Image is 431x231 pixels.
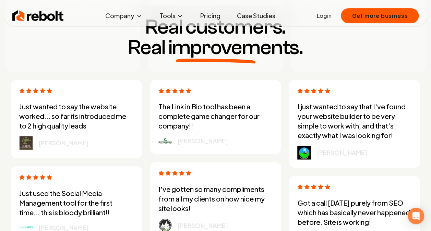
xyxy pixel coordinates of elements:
p: I just wanted to say that I've found your website builder to be very simple to work with, and tha... [297,102,412,140]
img: logo [297,146,311,159]
button: Tools [154,9,189,23]
p: Just used the Social Media Management tool for the first time... this is bloody brilliant!! [19,188,134,217]
p: I've gotten so many compliments from all my clients on how nice my site looks! [158,184,273,213]
p: The Link in Bio tool has been a complete game changer for our company!! [158,102,273,131]
img: logo [19,226,33,229]
button: Get more business [341,8,419,23]
img: logo [158,138,172,144]
p: [PERSON_NAME] [316,148,367,157]
div: Open Intercom Messenger [408,208,424,224]
h3: Real customers. [5,17,426,58]
span: Real improvements. [128,37,302,58]
a: Login [316,12,331,20]
p: [PERSON_NAME] [178,136,228,146]
button: Company [100,9,148,23]
img: logo [19,136,33,150]
p: Got a call [DATE] purely from SEO which has basically never happened before. Site is working! [297,198,412,227]
a: Pricing [194,9,226,23]
img: Rebolt Logo [12,9,64,23]
a: Case Studies [231,9,280,23]
p: Just wanted to say the website worked... so far its introduced me to 2 high quality leads [19,102,134,131]
p: [PERSON_NAME] [178,220,228,230]
p: [PERSON_NAME] [38,138,89,148]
